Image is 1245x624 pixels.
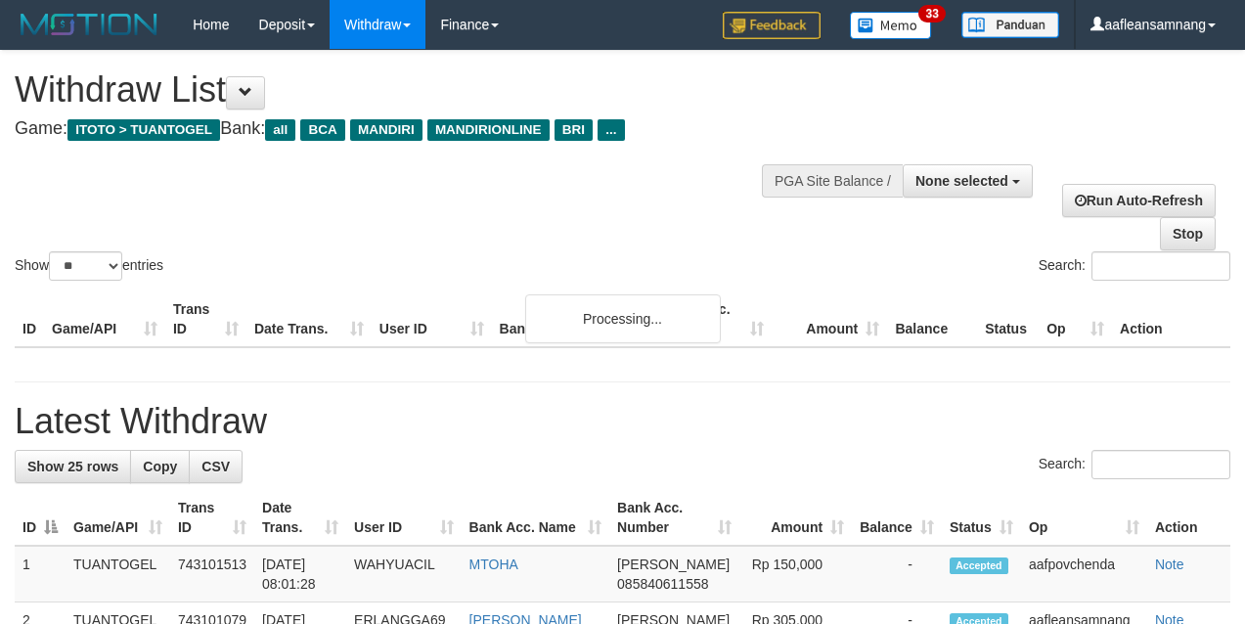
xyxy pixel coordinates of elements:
[1039,251,1230,281] label: Search:
[15,402,1230,441] h1: Latest Withdraw
[170,490,254,546] th: Trans ID: activate to sort column ascending
[598,119,624,141] span: ...
[609,490,739,546] th: Bank Acc. Number: activate to sort column ascending
[15,291,44,347] th: ID
[246,291,372,347] th: Date Trans.
[739,490,852,546] th: Amount: activate to sort column ascending
[300,119,344,141] span: BCA
[189,450,243,483] a: CSV
[265,119,295,141] span: all
[1160,217,1216,250] a: Stop
[772,291,887,347] th: Amount
[1039,291,1112,347] th: Op
[903,164,1033,198] button: None selected
[1039,450,1230,479] label: Search:
[15,546,66,602] td: 1
[723,12,821,39] img: Feedback.jpg
[617,557,730,572] span: [PERSON_NAME]
[850,12,932,39] img: Button%20Memo.svg
[462,490,609,546] th: Bank Acc. Name: activate to sort column ascending
[887,291,977,347] th: Balance
[852,546,942,602] td: -
[254,546,346,602] td: [DATE] 08:01:28
[1091,450,1230,479] input: Search:
[1112,291,1230,347] th: Action
[143,459,177,474] span: Copy
[346,490,462,546] th: User ID: activate to sort column ascending
[67,119,220,141] span: ITOTO > TUANTOGEL
[66,490,170,546] th: Game/API: activate to sort column ascending
[617,576,708,592] span: Copy 085840611558 to clipboard
[15,450,131,483] a: Show 25 rows
[44,291,165,347] th: Game/API
[1021,546,1147,602] td: aafpovchenda
[372,291,492,347] th: User ID
[1062,184,1216,217] a: Run Auto-Refresh
[170,546,254,602] td: 743101513
[492,291,657,347] th: Bank Acc. Name
[130,450,190,483] a: Copy
[918,5,945,22] span: 33
[15,251,163,281] label: Show entries
[15,490,66,546] th: ID: activate to sort column descending
[201,459,230,474] span: CSV
[49,251,122,281] select: Showentries
[525,294,721,343] div: Processing...
[350,119,422,141] span: MANDIRI
[15,10,163,39] img: MOTION_logo.png
[165,291,246,347] th: Trans ID
[762,164,903,198] div: PGA Site Balance /
[739,546,852,602] td: Rp 150,000
[469,557,518,572] a: MTOHA
[427,119,550,141] span: MANDIRIONLINE
[942,490,1021,546] th: Status: activate to sort column ascending
[555,119,593,141] span: BRI
[1021,490,1147,546] th: Op: activate to sort column ascending
[254,490,346,546] th: Date Trans.: activate to sort column ascending
[656,291,772,347] th: Bank Acc. Number
[27,459,118,474] span: Show 25 rows
[852,490,942,546] th: Balance: activate to sort column ascending
[961,12,1059,38] img: panduan.png
[977,291,1039,347] th: Status
[1155,557,1184,572] a: Note
[950,557,1008,574] span: Accepted
[1147,490,1230,546] th: Action
[915,173,1008,189] span: None selected
[15,119,811,139] h4: Game: Bank:
[66,546,170,602] td: TUANTOGEL
[15,70,811,110] h1: Withdraw List
[346,546,462,602] td: WAHYUACIL
[1091,251,1230,281] input: Search:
